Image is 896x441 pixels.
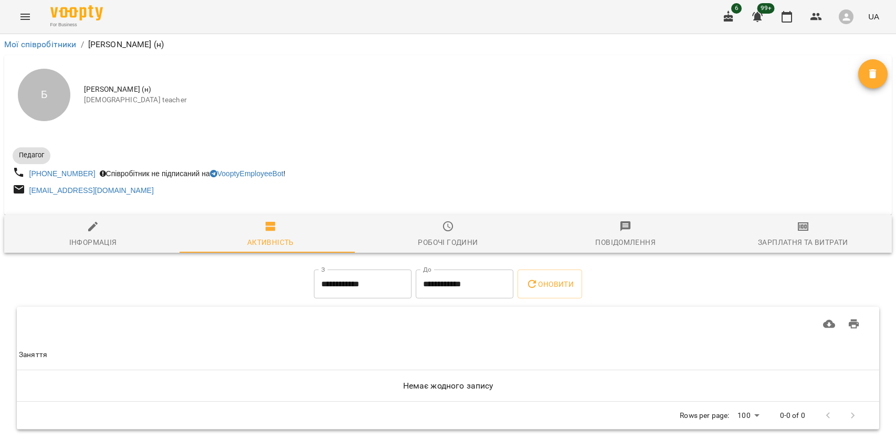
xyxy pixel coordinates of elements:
[19,349,47,361] div: Заняття
[758,236,848,249] div: Зарплатня та Витрати
[29,186,154,195] a: [EMAIL_ADDRESS][DOMAIN_NAME]
[418,236,478,249] div: Робочі години
[50,21,103,28] span: For Business
[29,169,96,178] a: [PHONE_NUMBER]
[864,7,883,26] button: UA
[247,236,294,249] div: Активність
[88,38,164,51] p: [PERSON_NAME] (н)
[595,236,656,249] div: Повідомлення
[98,166,288,181] div: Співробітник не підписаний на !
[4,39,77,49] a: Мої співробітники
[81,38,84,51] li: /
[526,278,574,291] span: Оновити
[69,236,117,249] div: Інформація
[13,150,50,160] span: Педагог
[4,38,892,51] nav: breadcrumb
[19,349,877,361] span: Заняття
[841,311,867,337] button: Друк
[19,379,877,393] h6: Немає жодного запису
[868,11,879,22] span: UA
[757,3,775,14] span: 99+
[817,311,842,337] button: Завантажити CSV
[19,349,47,361] div: Sort
[50,5,103,20] img: Voopty Logo
[17,307,879,340] div: Table Toolbar
[13,4,38,29] button: Menu
[18,69,70,121] div: Б
[518,270,582,299] button: Оновити
[84,95,858,105] span: [DEMOGRAPHIC_DATA] teacher
[780,411,805,421] p: 0-0 of 0
[733,408,763,423] div: 100
[84,84,858,95] span: [PERSON_NAME] (н)
[858,59,888,89] button: Видалити
[210,169,283,178] a: VooptyEmployeeBot
[680,411,729,421] p: Rows per page:
[731,3,742,14] span: 6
